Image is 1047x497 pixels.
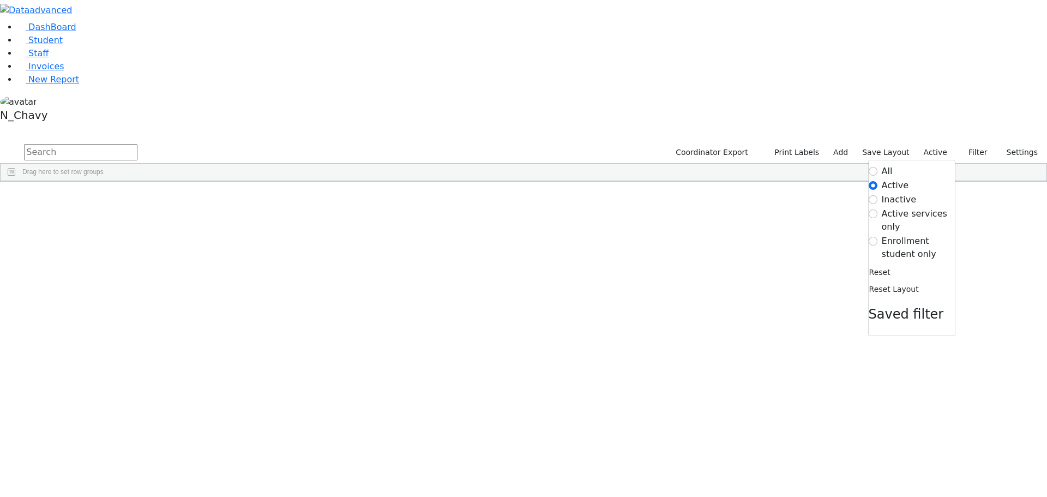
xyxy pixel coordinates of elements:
[869,167,877,176] input: All
[28,48,49,58] span: Staff
[762,144,824,161] button: Print Labels
[869,264,891,281] button: Reset
[24,144,137,160] input: Search
[882,165,893,178] label: All
[28,61,64,71] span: Invoices
[17,74,79,85] a: New Report
[919,144,952,161] label: Active
[28,74,79,85] span: New Report
[17,48,49,58] a: Staff
[828,144,853,161] a: Add
[992,144,1043,161] button: Settings
[868,160,955,336] div: Settings
[882,235,955,261] label: Enrollment student only
[869,181,877,190] input: Active
[869,281,919,298] button: Reset Layout
[869,209,877,218] input: Active services only
[882,193,917,206] label: Inactive
[882,207,955,233] label: Active services only
[17,22,76,32] a: DashBoard
[882,179,909,192] label: Active
[857,144,914,161] button: Save Layout
[28,35,63,45] span: Student
[954,144,992,161] button: Filter
[869,195,877,204] input: Inactive
[17,61,64,71] a: Invoices
[22,168,104,176] span: Drag here to set row groups
[669,144,753,161] button: Coordinator Export
[869,237,877,245] input: Enrollment student only
[869,307,944,322] span: Saved filter
[17,35,63,45] a: Student
[28,22,76,32] span: DashBoard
